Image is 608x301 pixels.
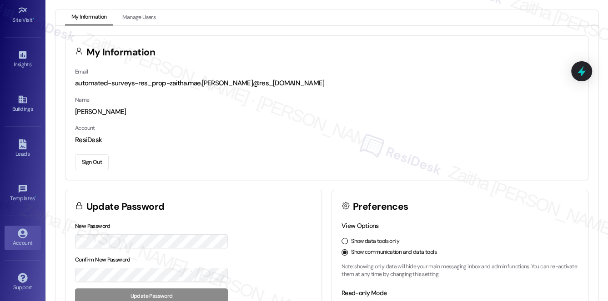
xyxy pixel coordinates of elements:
[5,3,41,27] a: Site Visit •
[75,154,109,170] button: Sign Out
[5,137,41,161] a: Leads
[351,237,399,246] label: Show data tools only
[5,270,41,295] a: Support
[86,48,156,57] h3: My Information
[75,124,95,132] label: Account
[353,202,408,212] h3: Preferences
[75,135,578,145] div: ResiDesk
[65,10,113,25] button: My Information
[342,263,578,279] p: Note: showing only data will hide your main messaging inbox and admin functions. You can re-activ...
[5,92,41,116] a: Buildings
[116,10,162,25] button: Manage Users
[342,222,379,230] label: View Options
[5,47,41,72] a: Insights •
[33,15,34,22] span: •
[351,248,437,257] label: Show communication and data tools
[75,256,131,263] label: Confirm New Password
[75,222,111,230] label: New Password
[342,289,387,297] label: Read-only Mode
[75,96,90,104] label: Name
[5,226,41,250] a: Account
[75,107,578,117] div: [PERSON_NAME]
[75,68,88,75] label: Email
[5,181,41,206] a: Templates •
[75,79,578,88] div: automated-surveys-res_prop-zaitha.mae.[PERSON_NAME]@res_[DOMAIN_NAME]
[35,194,36,200] span: •
[86,202,165,212] h3: Update Password
[31,60,33,66] span: •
